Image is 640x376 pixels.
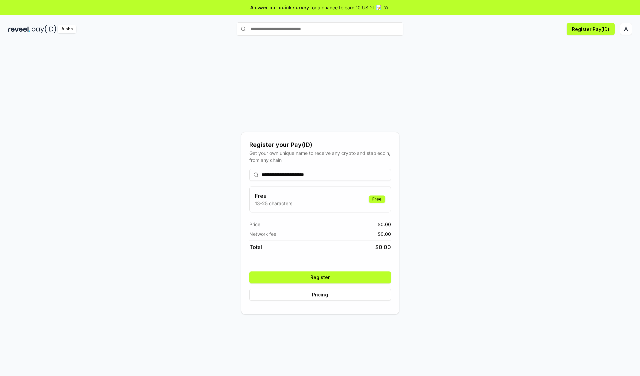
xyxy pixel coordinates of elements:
[249,243,262,251] span: Total
[58,25,76,33] div: Alpha
[249,230,276,237] span: Network fee
[255,192,292,200] h3: Free
[255,200,292,207] p: 13-25 characters
[249,221,260,228] span: Price
[249,150,391,164] div: Get your own unique name to receive any crypto and stablecoin, from any chain
[567,23,615,35] button: Register Pay(ID)
[249,289,391,301] button: Pricing
[310,4,382,11] span: for a chance to earn 10 USDT 📝
[250,4,309,11] span: Answer our quick survey
[8,25,30,33] img: reveel_dark
[378,221,391,228] span: $ 0.00
[369,195,385,203] div: Free
[249,271,391,283] button: Register
[378,230,391,237] span: $ 0.00
[249,140,391,150] div: Register your Pay(ID)
[32,25,56,33] img: pay_id
[375,243,391,251] span: $ 0.00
